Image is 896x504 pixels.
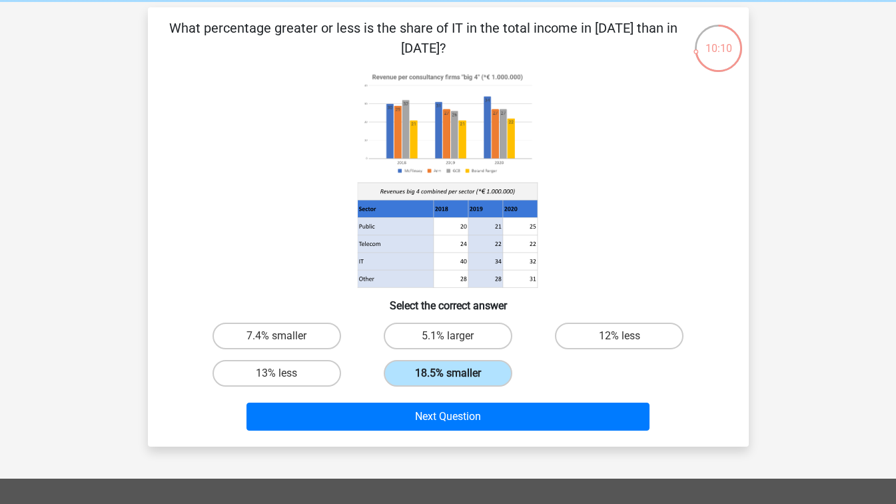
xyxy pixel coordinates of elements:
[693,23,743,57] div: 10:10
[384,360,512,387] label: 18.5% smaller
[384,323,512,349] label: 5.1% larger
[213,323,341,349] label: 7.4% smaller
[169,289,727,312] h6: Select the correct answer
[169,18,677,58] p: What percentage greater or less is the share of IT in the total income in [DATE] than in [DATE]?
[213,360,341,387] label: 13% less
[555,323,683,349] label: 12% less
[246,403,650,431] button: Next Question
